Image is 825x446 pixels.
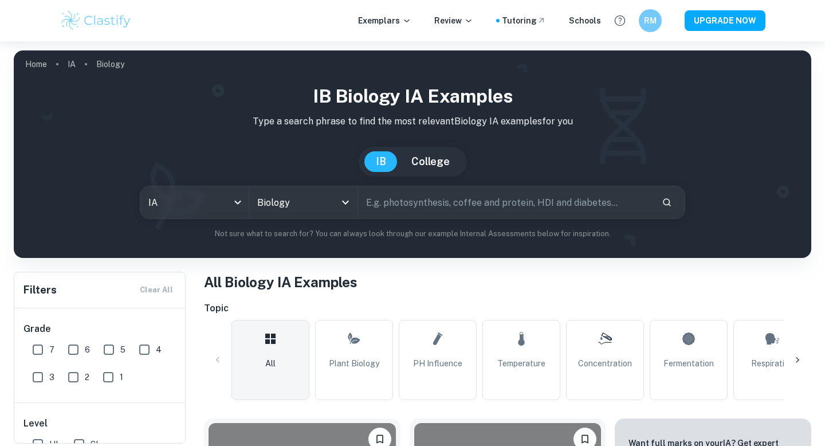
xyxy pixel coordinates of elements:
[265,357,276,370] span: All
[120,343,125,356] span: 5
[329,357,379,370] span: Plant Biology
[751,357,793,370] span: Respiration
[23,282,57,298] h6: Filters
[140,186,249,218] div: IA
[434,14,473,27] p: Review
[68,56,76,72] a: IA
[204,302,811,315] h6: Topic
[610,11,630,30] button: Help and Feedback
[120,371,123,384] span: 1
[569,14,601,27] a: Schools
[25,56,47,72] a: Home
[156,343,162,356] span: 4
[23,228,802,240] p: Not sure what to search for? You can always look through our example Internal Assessments below f...
[85,343,90,356] span: 6
[657,193,677,212] button: Search
[685,10,765,31] button: UPGRADE NOW
[23,322,177,336] h6: Grade
[364,151,398,172] button: IB
[358,186,653,218] input: E.g. photosynthesis, coffee and protein, HDI and diabetes...
[497,357,545,370] span: Temperature
[413,357,462,370] span: pH Influence
[358,14,411,27] p: Exemplars
[644,14,657,27] h6: RM
[23,417,177,431] h6: Level
[639,9,662,32] button: RM
[204,272,811,292] h1: All Biology IA Examples
[49,343,54,356] span: 7
[14,50,811,258] img: profile cover
[49,371,54,384] span: 3
[578,357,632,370] span: Concentration
[85,371,89,384] span: 2
[60,9,132,32] img: Clastify logo
[23,115,802,128] p: Type a search phrase to find the most relevant Biology IA examples for you
[663,357,714,370] span: Fermentation
[400,151,461,172] button: College
[502,14,546,27] a: Tutoring
[23,83,802,110] h1: IB Biology IA examples
[337,194,353,210] button: Open
[96,58,124,71] p: Biology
